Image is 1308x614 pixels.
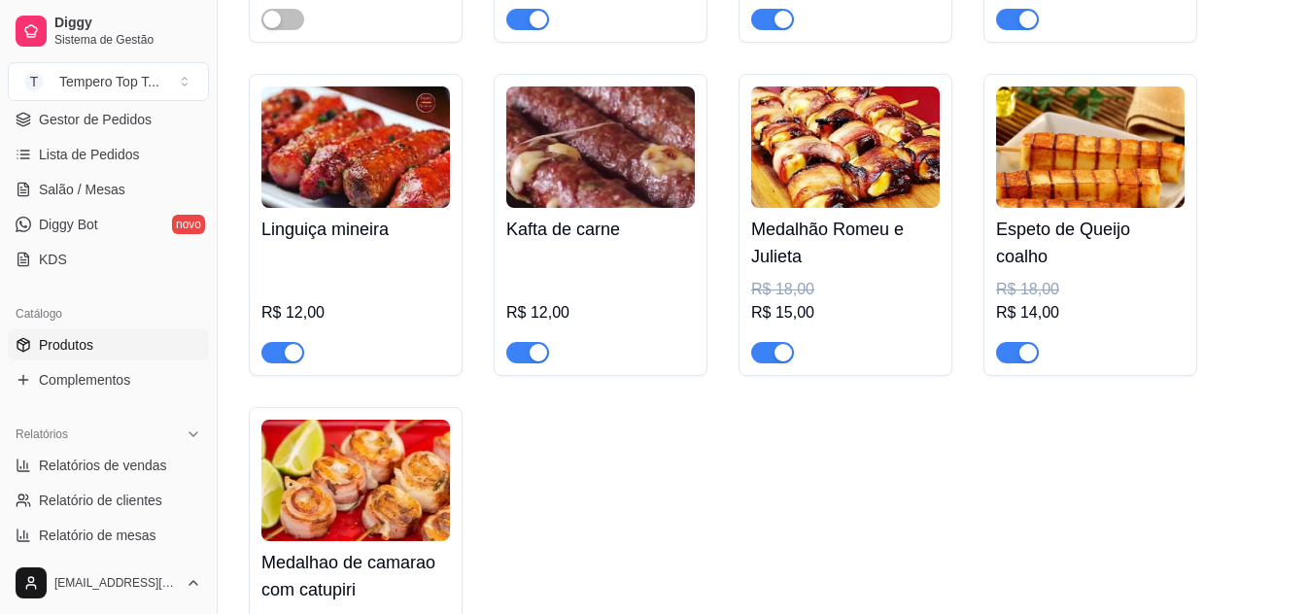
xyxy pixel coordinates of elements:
[996,278,1185,301] div: R$ 18,00
[8,364,209,395] a: Complementos
[8,8,209,54] a: DiggySistema de Gestão
[751,86,940,208] img: product-image
[8,450,209,481] a: Relatórios de vendas
[996,216,1185,270] h4: Espeto de Queijo coalho
[8,174,209,205] a: Salão / Mesas
[261,420,450,541] img: product-image
[261,216,450,243] h4: Linguiça mineira
[39,370,130,390] span: Complementos
[39,215,98,234] span: Diggy Bot
[39,250,67,269] span: KDS
[751,278,940,301] div: R$ 18,00
[8,104,209,135] a: Gestor de Pedidos
[8,485,209,516] a: Relatório de clientes
[39,526,156,545] span: Relatório de mesas
[506,301,695,324] div: R$ 12,00
[8,298,209,329] div: Catálogo
[261,86,450,208] img: product-image
[8,560,209,606] button: [EMAIL_ADDRESS][DOMAIN_NAME]
[506,86,695,208] img: product-image
[59,72,159,91] div: Tempero Top T ...
[996,86,1185,208] img: product-image
[39,180,125,199] span: Salão / Mesas
[751,301,940,324] div: R$ 15,00
[54,575,178,591] span: [EMAIL_ADDRESS][DOMAIN_NAME]
[8,139,209,170] a: Lista de Pedidos
[39,456,167,475] span: Relatórios de vendas
[54,32,201,48] span: Sistema de Gestão
[8,520,209,551] a: Relatório de mesas
[506,216,695,243] h4: Kafta de carne
[54,15,201,32] span: Diggy
[24,72,44,91] span: T
[39,110,152,129] span: Gestor de Pedidos
[39,491,162,510] span: Relatório de clientes
[261,549,450,603] h4: Medalhao de camarao com catupiri
[39,145,140,164] span: Lista de Pedidos
[751,216,940,270] h4: Medalhão Romeu e Julieta
[39,335,93,355] span: Produtos
[996,301,1185,324] div: R$ 14,00
[261,301,450,324] div: R$ 12,00
[8,329,209,360] a: Produtos
[8,244,209,275] a: KDS
[8,209,209,240] a: Diggy Botnovo
[8,62,209,101] button: Select a team
[16,426,68,442] span: Relatórios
